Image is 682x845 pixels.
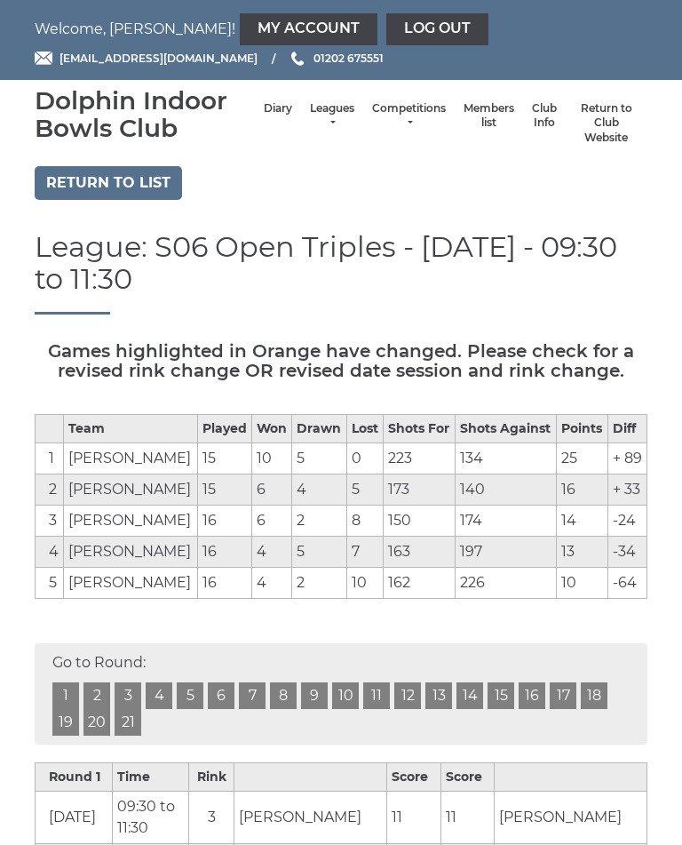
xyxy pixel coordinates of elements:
a: 6 [208,682,234,709]
td: 10 [347,567,384,598]
a: 3 [115,682,141,709]
td: 16 [197,567,252,598]
a: My Account [240,13,377,45]
a: Return to list [35,166,182,200]
a: 17 [550,682,576,709]
a: 21 [115,709,141,736]
th: Score [387,762,440,791]
a: 1 [52,682,79,709]
th: Diff [607,414,646,442]
td: [PERSON_NAME] [64,442,197,474]
a: Club Info [532,101,557,131]
td: 173 [384,474,456,505]
td: 16 [197,536,252,567]
th: Won [252,414,292,442]
td: 223 [384,442,456,474]
th: Points [557,414,608,442]
td: 5 [292,442,347,474]
td: 6 [252,505,292,536]
th: Drawn [292,414,347,442]
td: 2 [292,505,347,536]
span: 01202 675551 [313,52,384,65]
th: Team [64,414,197,442]
a: 19 [52,709,79,736]
td: [PERSON_NAME] [494,791,646,843]
a: 4 [146,682,172,709]
h1: League: S06 Open Triples - [DATE] - 09:30 to 11:30 [35,231,647,314]
th: Played [197,414,252,442]
td: 197 [456,536,557,567]
td: 10 [557,567,608,598]
td: 140 [456,474,557,505]
td: 4 [36,536,64,567]
a: 14 [456,682,483,709]
h5: Games highlighted in Orange have changed. Please check for a revised rink change OR revised date ... [35,341,647,380]
td: 5 [347,474,384,505]
td: 3 [189,791,234,843]
td: 2 [36,474,64,505]
a: 5 [177,682,203,709]
a: Leagues [310,101,354,131]
a: 18 [581,682,607,709]
td: [PERSON_NAME] [234,791,387,843]
a: 9 [301,682,328,709]
td: [PERSON_NAME] [64,505,197,536]
a: Log out [386,13,488,45]
a: 2 [83,682,110,709]
td: 0 [347,442,384,474]
td: 16 [197,505,252,536]
td: 4 [292,474,347,505]
a: 11 [363,682,390,709]
nav: Welcome, [PERSON_NAME]! [35,13,647,45]
th: Shots For [384,414,456,442]
td: [PERSON_NAME] [64,567,197,598]
td: + 33 [607,474,646,505]
td: 150 [384,505,456,536]
td: 174 [456,505,557,536]
td: 11 [440,791,494,843]
td: 13 [557,536,608,567]
a: 20 [83,709,110,736]
td: 2 [292,567,347,598]
img: Email [35,52,52,65]
td: 6 [252,474,292,505]
td: 1 [36,442,64,474]
span: [EMAIL_ADDRESS][DOMAIN_NAME] [59,52,258,65]
td: 15 [197,474,252,505]
th: Lost [347,414,384,442]
a: 15 [488,682,514,709]
a: Phone us 01202 675551 [289,50,384,67]
th: Time [112,762,189,791]
div: Dolphin Indoor Bowls Club [35,87,255,142]
td: 4 [252,567,292,598]
td: 3 [36,505,64,536]
td: 25 [557,442,608,474]
td: 09:30 to 11:30 [112,791,189,843]
th: Shots Against [456,414,557,442]
div: Go to Round: [35,643,647,745]
a: 7 [239,682,266,709]
td: 134 [456,442,557,474]
a: 16 [519,682,545,709]
a: Competitions [372,101,446,131]
td: -24 [607,505,646,536]
a: Return to Club Website [575,101,638,146]
a: Diary [264,101,292,116]
td: 8 [347,505,384,536]
td: [DATE] [36,791,113,843]
td: 11 [387,791,440,843]
th: Score [440,762,494,791]
td: [PERSON_NAME] [64,474,197,505]
td: + 89 [607,442,646,474]
td: 16 [557,474,608,505]
a: Members list [464,101,514,131]
td: 15 [197,442,252,474]
td: -64 [607,567,646,598]
td: -34 [607,536,646,567]
td: 5 [292,536,347,567]
td: 226 [456,567,557,598]
a: Email [EMAIL_ADDRESS][DOMAIN_NAME] [35,50,258,67]
td: 7 [347,536,384,567]
td: 4 [252,536,292,567]
td: [PERSON_NAME] [64,536,197,567]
